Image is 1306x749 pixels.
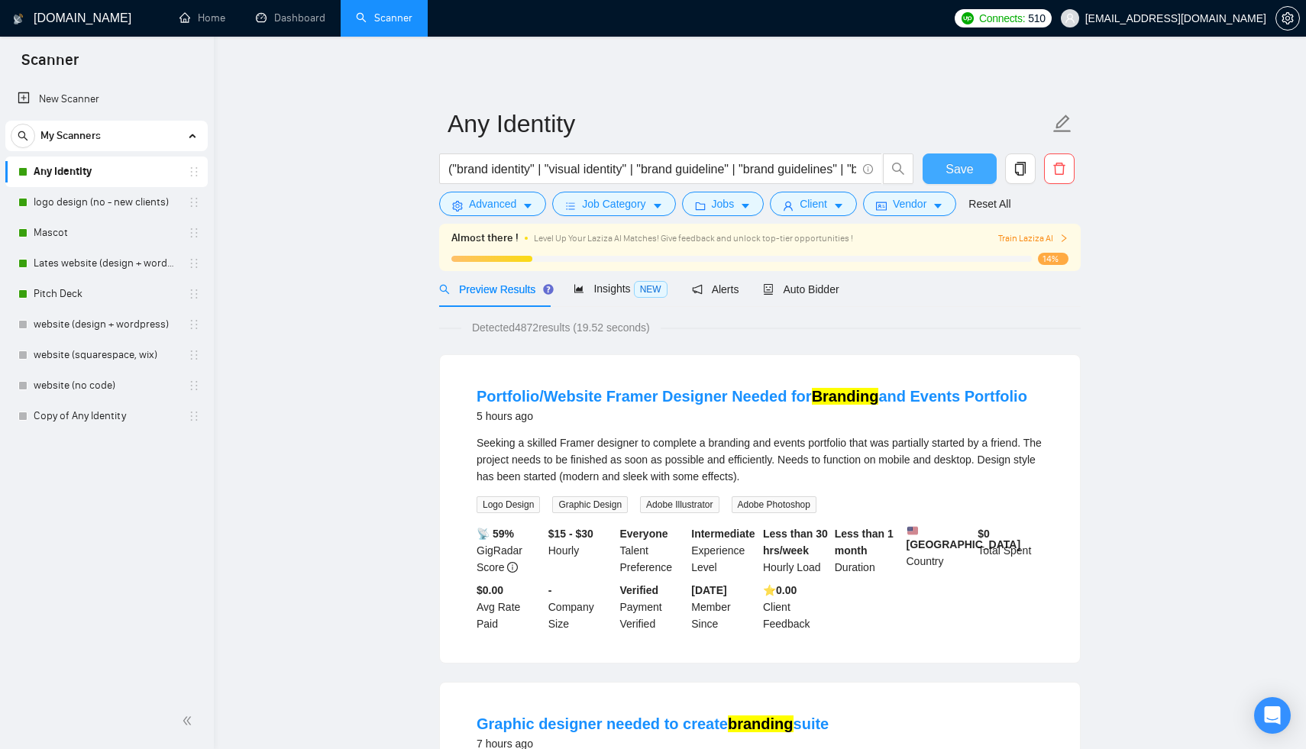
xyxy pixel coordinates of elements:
div: Duration [832,525,904,576]
img: upwork-logo.png [962,12,974,24]
span: setting [452,200,463,211]
span: holder [188,227,200,239]
span: holder [188,318,200,331]
span: holder [188,288,200,300]
button: userClientcaret-down [770,192,857,216]
span: area-chart [574,283,584,294]
span: My Scanners [40,121,101,151]
span: folder [695,200,706,211]
b: Less than 1 month [835,528,894,557]
span: search [884,162,913,176]
a: Copy of Any Identity [34,401,179,431]
span: Job Category [582,195,645,212]
span: user [1065,13,1075,24]
span: search [439,284,450,295]
span: caret-down [833,200,844,211]
div: Company Size [545,582,617,632]
mark: Branding [812,388,879,405]
button: settingAdvancedcaret-down [439,192,546,216]
input: Scanner name... [448,105,1049,143]
b: ⭐️ 0.00 [763,584,797,596]
span: holder [188,379,200,392]
button: copy [1005,153,1036,184]
li: New Scanner [5,84,208,115]
button: barsJob Categorycaret-down [552,192,675,216]
b: [DATE] [691,584,726,596]
span: Advanced [469,195,516,212]
span: Almost there ! [451,230,519,247]
div: Member Since [688,582,760,632]
div: 5 hours ago [477,407,1027,425]
span: Connects: [979,10,1025,27]
b: $15 - $30 [548,528,593,540]
span: caret-down [740,200,751,211]
div: Experience Level [688,525,760,576]
span: caret-down [522,200,533,211]
span: holder [188,349,200,361]
span: Logo Design [477,496,540,513]
span: holder [188,410,200,422]
span: Save [946,160,973,179]
span: caret-down [652,200,663,211]
div: Client Feedback [760,582,832,632]
span: Detected 4872 results (19.52 seconds) [461,319,661,336]
span: NEW [634,281,668,298]
button: Train Laziza AI [998,231,1068,246]
div: Total Spent [975,525,1046,576]
a: website (design + wordpress) [34,309,179,340]
mark: branding [728,715,794,732]
div: Open Intercom Messenger [1254,697,1291,734]
a: website (no code) [34,370,179,401]
b: Everyone [620,528,668,540]
span: Adobe Photoshop [732,496,816,513]
img: 🇺🇸 [907,525,918,536]
a: website (squarespace, wix) [34,340,179,370]
span: info-circle [863,164,873,174]
div: Payment Verified [617,582,689,632]
span: Insights [574,282,667,295]
div: Tooltip anchor [541,282,555,296]
a: Pitch Deck [34,279,179,309]
span: setting [1276,12,1299,24]
button: delete [1044,153,1075,184]
b: Intermediate [691,528,755,540]
span: user [783,200,794,211]
span: Jobs [712,195,735,212]
span: edit [1052,114,1072,134]
a: Any Identity [34,157,179,187]
span: right [1059,234,1068,243]
a: dashboardDashboard [256,11,325,24]
a: homeHome [179,11,225,24]
span: search [11,131,34,141]
a: Lates website (design + wordpress) [34,248,179,279]
span: Level Up Your Laziza AI Matches! Give feedback and unlock top-tier opportunities ! [534,233,853,244]
button: Save [923,153,997,184]
input: Search Freelance Jobs... [448,160,856,179]
span: notification [692,284,703,295]
b: Less than 30 hrs/week [763,528,828,557]
b: $0.00 [477,584,503,596]
span: idcard [876,200,887,211]
button: setting [1275,6,1300,31]
div: Hourly Load [760,525,832,576]
span: 14% [1038,253,1068,265]
span: bars [565,200,576,211]
button: search [883,153,913,184]
div: Country [904,525,975,576]
span: Alerts [692,283,739,295]
span: Client [800,195,827,212]
b: 📡 59% [477,528,514,540]
span: Scanner [9,49,91,81]
span: info-circle [507,562,518,573]
span: delete [1045,162,1074,176]
div: Seeking a skilled Framer designer to complete a branding and events portfolio that was partially ... [477,434,1043,485]
b: - [548,584,552,596]
b: Verified [620,584,659,596]
a: Reset All [968,195,1010,212]
span: holder [188,257,200,270]
b: [GEOGRAPHIC_DATA] [907,525,1021,550]
a: logo design (no - new clients) [34,187,179,218]
span: 510 [1028,10,1045,27]
span: robot [763,284,774,295]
